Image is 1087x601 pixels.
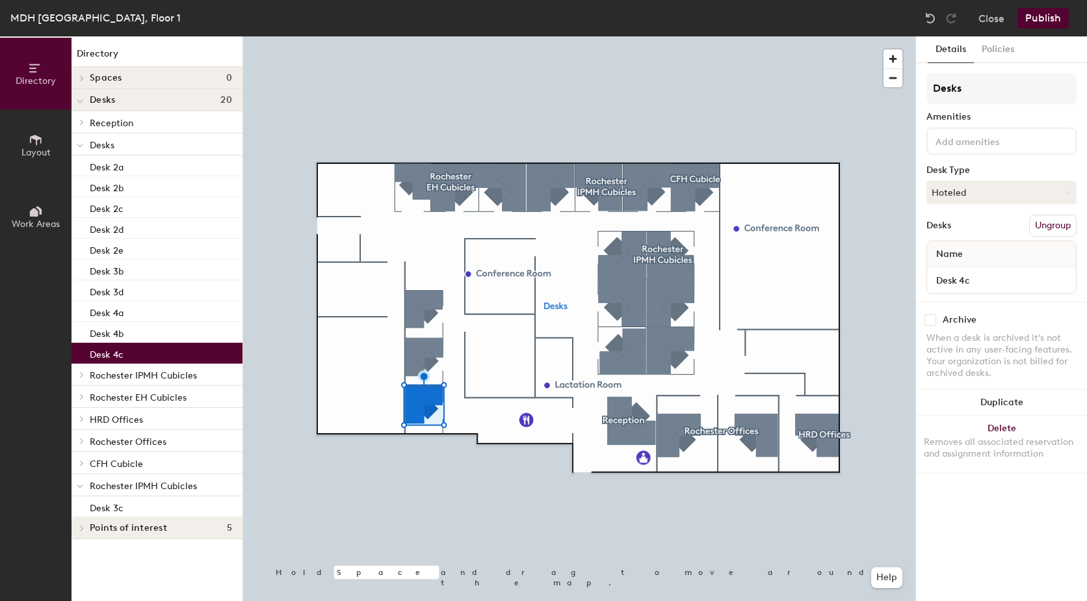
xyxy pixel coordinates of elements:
[945,12,958,25] img: Redo
[90,118,133,129] span: Reception
[916,390,1087,416] button: Duplicate
[926,112,1077,122] div: Amenities
[90,325,124,340] p: Desk 4b
[90,179,124,194] p: Desk 2b
[871,567,902,588] button: Help
[1017,8,1069,29] button: Publish
[90,283,124,298] p: Desk 3d
[16,75,56,87] span: Directory
[90,220,124,235] p: Desk 2d
[974,36,1022,63] button: Policies
[90,95,115,105] span: Desks
[90,262,124,277] p: Desk 3b
[926,220,951,231] div: Desks
[933,133,1050,148] input: Add amenities
[21,147,51,158] span: Layout
[928,36,974,63] button: Details
[924,436,1079,460] div: Removes all associated reservation and assignment information
[1029,215,1077,237] button: Ungroup
[90,370,197,381] span: Rochester IPMH Cubicles
[90,414,143,425] span: HRD Offices
[90,392,187,403] span: Rochester EH Cubicles
[916,416,1087,473] button: DeleteRemoves all associated reservation and assignment information
[90,436,166,447] span: Rochester Offices
[90,499,124,514] p: Desk 3c
[90,481,197,492] span: Rochester IPMH Cubicles
[90,304,124,319] p: Desk 4a
[227,523,232,533] span: 5
[926,181,1077,204] button: Hoteled
[924,12,937,25] img: Undo
[943,315,976,325] div: Archive
[930,271,1073,289] input: Unnamed desk
[90,200,124,215] p: Desk 2c
[926,165,1077,176] div: Desk Type
[90,73,122,83] span: Spaces
[220,95,232,105] span: 20
[926,332,1077,379] div: When a desk is archived it's not active in any user-facing features. Your organization is not bil...
[978,8,1004,29] button: Close
[12,219,60,230] span: Work Areas
[90,140,114,151] span: Desks
[930,243,969,266] span: Name
[90,241,124,256] p: Desk 2e
[226,73,232,83] span: 0
[90,345,124,360] p: Desk 4c
[90,523,167,533] span: Points of interest
[10,10,181,26] div: MDH [GEOGRAPHIC_DATA], Floor 1
[90,158,124,173] p: Desk 2a
[72,47,242,67] h1: Directory
[90,459,143,470] span: CFH Cubicle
